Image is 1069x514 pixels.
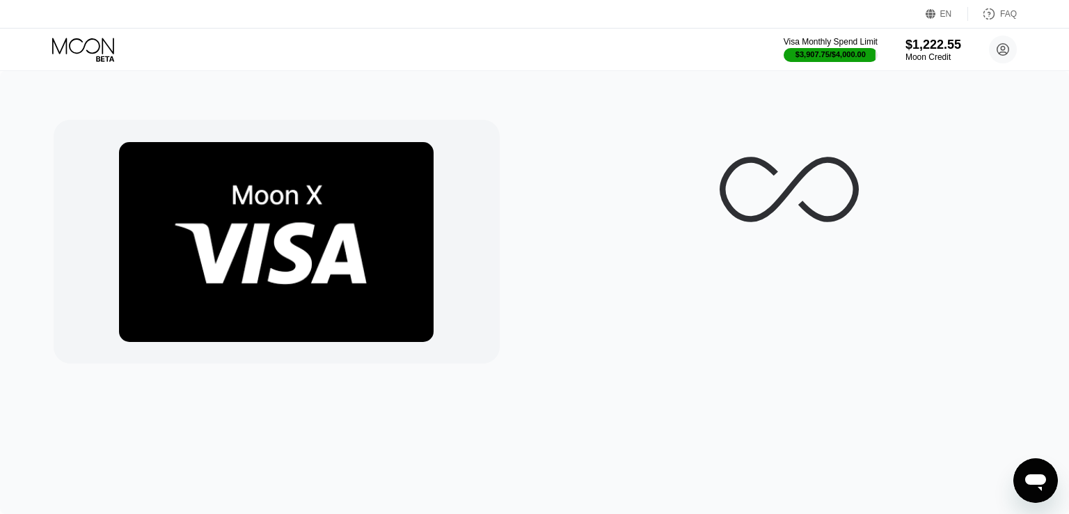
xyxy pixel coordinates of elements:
div: FAQ [1000,9,1017,19]
div: $1,222.55 [905,38,961,52]
div: Visa Monthly Spend Limit$3,907.75/$4,000.00 [784,37,878,62]
div: EN [926,7,968,21]
iframe: Button to launch messaging window, conversation in progress [1013,458,1058,503]
div: Visa Monthly Spend Limit [784,37,878,47]
div: $1,222.55Moon Credit [905,38,961,62]
div: FAQ [968,7,1017,21]
div: $3,907.75 / $4,000.00 [795,50,866,59]
div: Moon Credit [905,52,961,62]
div: EN [940,9,952,19]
